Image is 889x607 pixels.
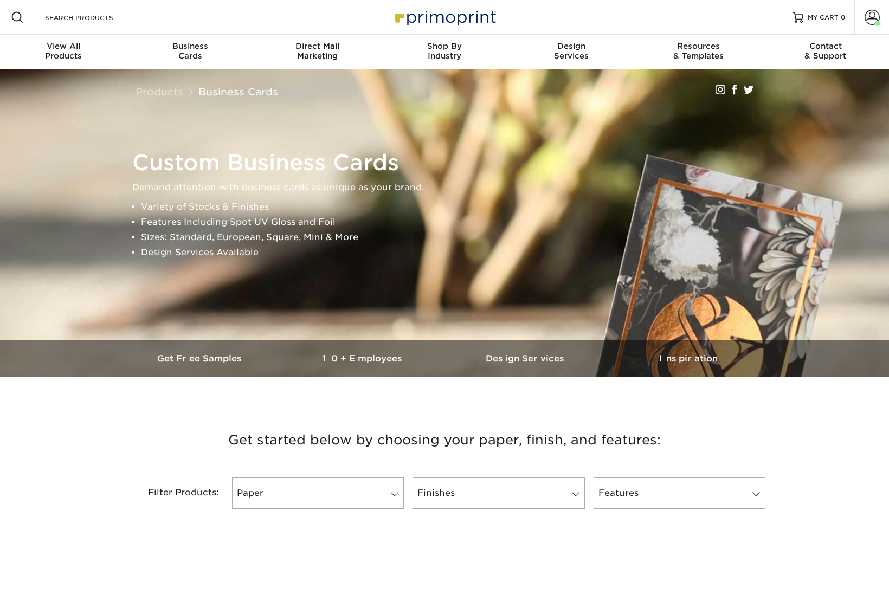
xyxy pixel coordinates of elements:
a: Resources& Templates [635,35,762,69]
a: Finishes [413,477,584,509]
a: DesignServices [508,35,635,69]
span: Business [127,41,254,51]
li: Variety of Stocks & Finishes [141,199,766,215]
div: Marketing [254,41,381,61]
span: Contact [762,41,889,51]
div: & Support [762,41,889,61]
a: BusinessCards [127,35,254,69]
h3: Inspiration [607,353,770,364]
a: Features [594,477,765,509]
span: MY CART [808,13,839,22]
a: 10+ Employees [282,340,445,377]
h3: Get Free Samples [119,353,282,364]
div: Industry [381,41,508,61]
img: Primoprint [390,5,499,29]
p: Demand attention with business cards as unique as your brand. [132,180,766,195]
div: & Templates [635,41,762,61]
span: Direct Mail [254,41,381,51]
a: Paper [232,477,404,509]
a: Shop ByIndustry [381,35,508,69]
li: Sizes: Standard, European, Square, Mini & More [141,230,766,245]
a: Business Cards [198,86,278,98]
a: Get Free Samples [119,340,282,377]
span: Resources [635,41,762,51]
div: Cards [127,41,254,61]
li: Design Services Available [141,245,766,260]
span: 0 [841,14,846,21]
h3: Design Services [445,353,607,364]
div: Filter Products: [119,477,228,509]
span: Shop By [381,41,508,51]
li: Features Including Spot UV Gloss and Foil [141,215,766,230]
a: Products [136,86,183,98]
input: SEARCH PRODUCTS..... [44,11,150,24]
div: Services [508,41,635,61]
h3: 10+ Employees [282,353,445,364]
a: Direct MailMarketing [254,35,381,69]
span: Design [508,41,635,51]
a: Inspiration [607,340,770,377]
h3: Get started below by choosing your paper, finish, and features: [127,416,762,464]
a: Design Services [445,340,607,377]
h1: Custom Business Cards [132,150,766,176]
a: Contact& Support [762,35,889,69]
